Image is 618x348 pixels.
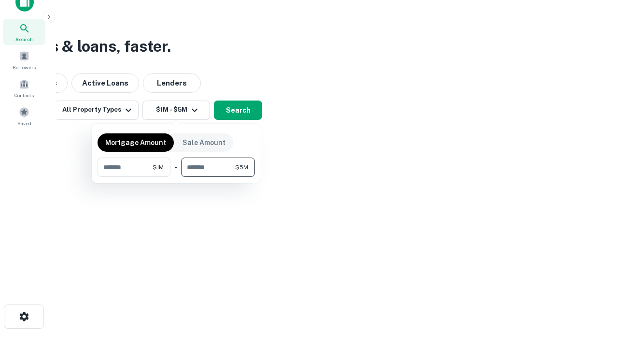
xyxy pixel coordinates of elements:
[174,158,177,177] div: -
[570,271,618,317] iframe: Chat Widget
[153,163,164,172] span: $1M
[235,163,248,172] span: $5M
[183,137,225,148] p: Sale Amount
[105,137,166,148] p: Mortgage Amount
